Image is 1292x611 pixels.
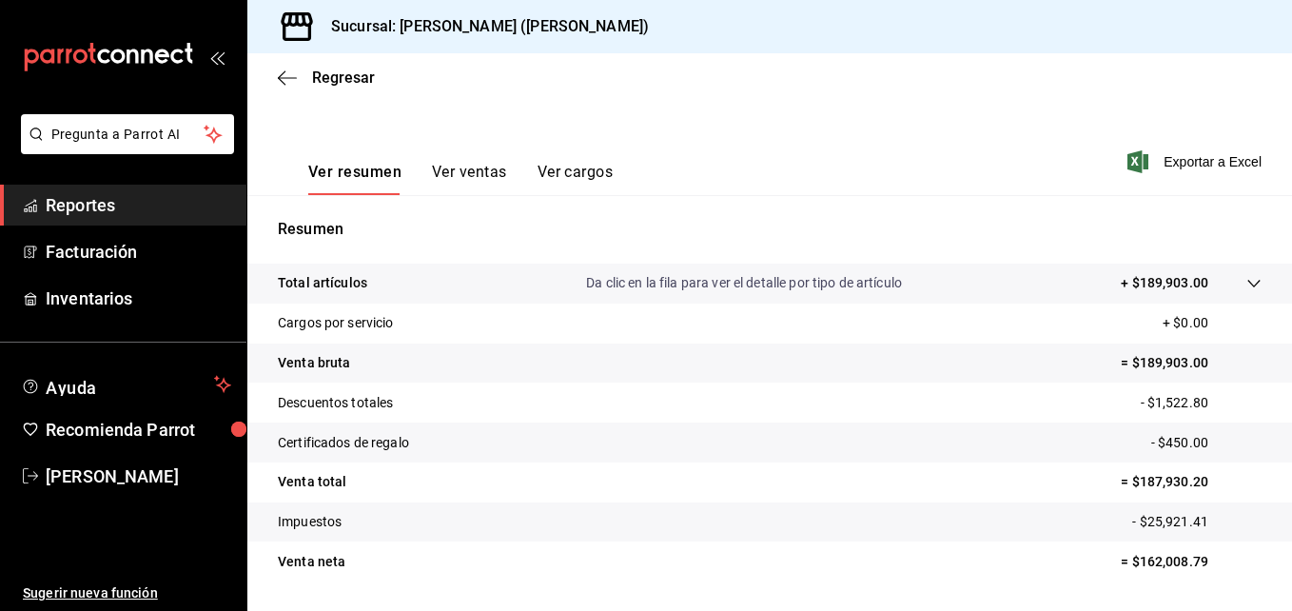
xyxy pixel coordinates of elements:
span: Pregunta a Parrot AI [51,125,205,145]
button: Ver resumen [308,163,401,195]
p: Total artículos [278,273,367,293]
button: Regresar [278,69,375,87]
div: navigation tabs [308,163,613,195]
span: Facturación [46,239,231,265]
span: Sugerir nueva función [23,583,231,603]
p: - $25,921.41 [1132,512,1262,532]
p: Certificados de regalo [278,433,409,453]
span: Recomienda Parrot [46,417,231,443]
button: open_drawer_menu [209,49,225,65]
p: Cargos por servicio [278,313,394,333]
p: Venta bruta [278,353,350,373]
p: Da clic en la fila para ver el detalle por tipo de artículo [586,273,902,293]
span: [PERSON_NAME] [46,463,231,489]
h3: Sucursal: [PERSON_NAME] ([PERSON_NAME]) [316,15,649,38]
p: = $189,903.00 [1121,353,1262,373]
p: Impuestos [278,512,342,532]
button: Exportar a Excel [1131,150,1262,173]
p: = $187,930.20 [1121,472,1262,492]
p: Venta total [278,472,346,492]
button: Ver ventas [432,163,507,195]
p: - $1,522.80 [1141,393,1262,413]
span: Ayuda [46,373,206,396]
p: + $0.00 [1163,313,1262,333]
button: Ver cargos [538,163,614,195]
a: Pregunta a Parrot AI [13,138,234,158]
span: Inventarios [46,286,231,311]
button: Pregunta a Parrot AI [21,114,234,154]
p: + $189,903.00 [1121,273,1208,293]
p: - $450.00 [1151,433,1262,453]
span: Regresar [312,69,375,87]
p: Resumen [278,218,1262,241]
p: = $162,008.79 [1121,552,1262,572]
p: Venta neta [278,552,345,572]
span: Reportes [46,192,231,218]
p: Descuentos totales [278,393,393,413]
